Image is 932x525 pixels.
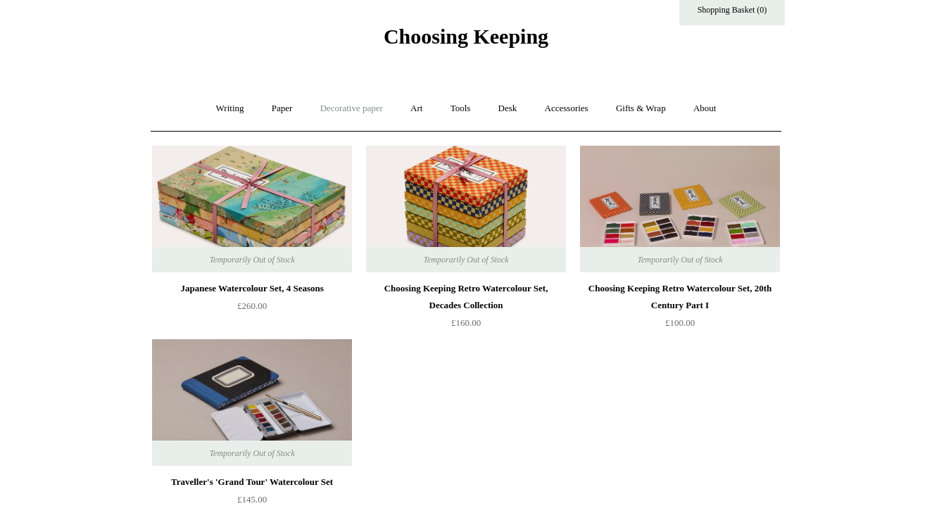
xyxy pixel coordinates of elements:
a: Decorative paper [308,90,396,127]
img: Choosing Keeping Retro Watercolour Set, Decades Collection [366,146,566,272]
span: Temporarily Out of Stock [195,247,308,272]
a: Desk [486,90,530,127]
span: Temporarily Out of Stock [195,441,308,466]
div: Traveller's 'Grand Tour' Watercolour Set [156,474,348,491]
a: Choosing Keeping Retro Watercolour Set, Decades Collection Choosing Keeping Retro Watercolour Set... [366,146,566,272]
a: Art [398,90,435,127]
div: Choosing Keeping Retro Watercolour Set, 20th Century Part I [584,280,776,314]
span: £100.00 [665,317,695,328]
a: Choosing Keeping Retro Watercolour Set, 20th Century Part I £100.00 [580,280,780,338]
a: Tools [438,90,484,127]
div: Japanese Watercolour Set, 4 Seasons [156,280,348,297]
a: Choosing Keeping Retro Watercolour Set, 20th Century Part I Choosing Keeping Retro Watercolour Se... [580,146,780,272]
span: £145.00 [237,494,267,505]
a: Japanese Watercolour Set, 4 Seasons Japanese Watercolour Set, 4 Seasons Temporarily Out of Stock [152,146,352,272]
a: Gifts & Wrap [603,90,679,127]
img: Choosing Keeping Retro Watercolour Set, 20th Century Part I [580,146,780,272]
a: Choosing Keeping [384,36,548,46]
a: Choosing Keeping Retro Watercolour Set, Decades Collection £160.00 [366,280,566,338]
a: Paper [259,90,306,127]
div: Choosing Keeping Retro Watercolour Set, Decades Collection [370,280,562,314]
a: Accessories [532,90,601,127]
a: Traveller's 'Grand Tour' Watercolour Set Traveller's 'Grand Tour' Watercolour Set Temporarily Out... [152,339,352,466]
img: Japanese Watercolour Set, 4 Seasons [152,146,352,272]
a: Japanese Watercolour Set, 4 Seasons £260.00 [152,280,352,338]
span: Temporarily Out of Stock [409,247,522,272]
a: About [681,90,729,127]
span: £260.00 [237,301,267,311]
img: Traveller's 'Grand Tour' Watercolour Set [152,339,352,466]
span: Temporarily Out of Stock [623,247,736,272]
a: Writing [203,90,257,127]
span: Choosing Keeping [384,25,548,48]
span: £160.00 [451,317,481,328]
